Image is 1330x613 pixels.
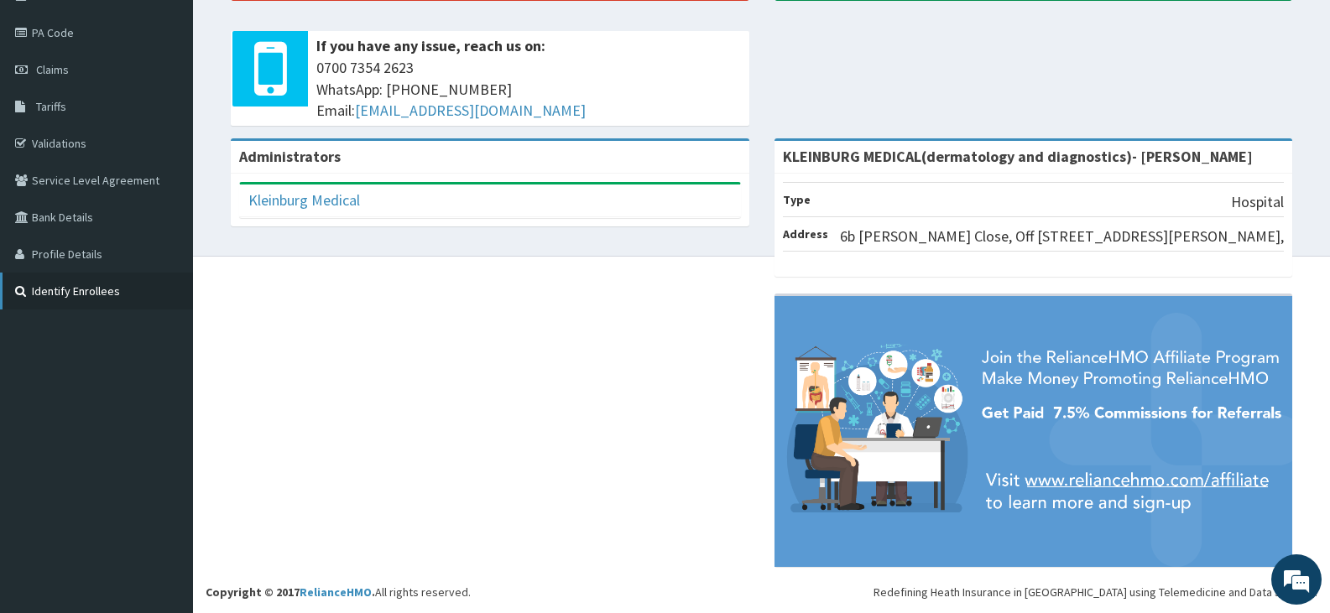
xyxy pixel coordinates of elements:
[193,256,1330,613] footer: All rights reserved.
[206,584,375,600] strong: Copyright © 2017 .
[239,147,341,166] b: Administrators
[840,226,1284,247] p: 6b [PERSON_NAME] Close, Off [STREET_ADDRESS][PERSON_NAME],
[775,296,1293,567] img: provider-team-banner.png
[248,190,360,210] a: Kleinburg Medical
[300,584,372,600] a: RelianceHMO
[316,57,741,122] span: 0700 7354 2623 WhatsApp: [PHONE_NUMBER] Email:
[355,101,586,120] a: [EMAIL_ADDRESS][DOMAIN_NAME]
[874,584,1317,600] div: Redefining Heath Insurance in [GEOGRAPHIC_DATA] using Telemedicine and Data Science!
[1231,191,1284,213] p: Hospital
[36,62,69,77] span: Claims
[783,226,828,242] b: Address
[783,192,811,207] b: Type
[36,99,66,114] span: Tariffs
[316,36,545,55] b: If you have any issue, reach us on:
[783,147,1253,166] strong: KLEINBURG MEDICAL(dermatology and diagnostics)- [PERSON_NAME]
